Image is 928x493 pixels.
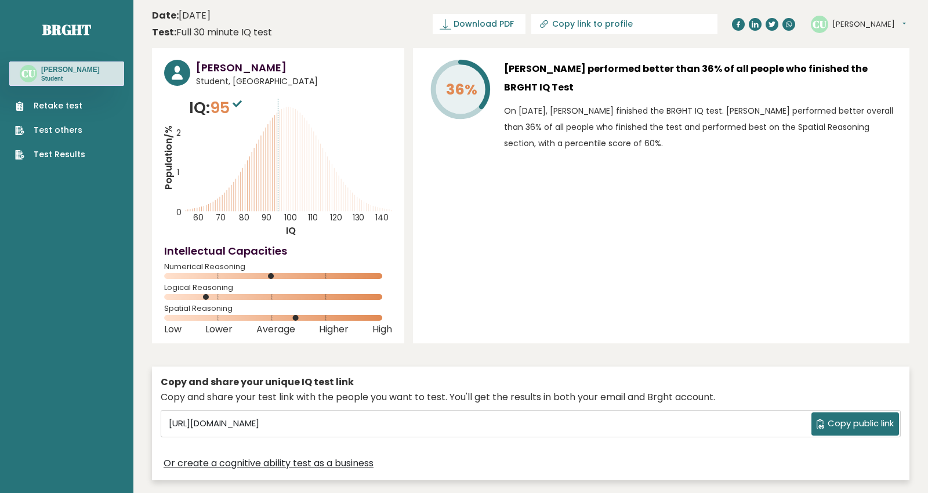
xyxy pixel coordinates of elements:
text: CU [813,17,826,30]
a: Brght [42,20,91,39]
tspan: 90 [262,213,271,224]
tspan: 80 [239,213,249,224]
h4: Intellectual Capacities [164,243,392,259]
div: Copy and share your test link with the people you want to test. You'll get the results in both yo... [161,390,901,404]
span: Numerical Reasoning [164,264,392,269]
span: High [372,327,392,332]
span: Average [256,327,295,332]
tspan: 60 [193,213,204,224]
tspan: 2 [176,128,181,139]
span: Logical Reasoning [164,285,392,290]
a: Download PDF [433,14,525,34]
p: On [DATE], [PERSON_NAME] finished the BRGHT IQ test. [PERSON_NAME] performed better overall than ... [504,103,897,151]
span: Spatial Reasoning [164,306,392,311]
tspan: IQ [286,224,296,237]
tspan: 140 [376,213,389,224]
div: Copy and share your unique IQ test link [161,375,901,389]
div: Full 30 minute IQ test [152,26,272,39]
a: Retake test [15,100,85,112]
a: Or create a cognitive ability test as a business [164,456,374,470]
tspan: 110 [308,213,318,224]
tspan: 120 [330,213,342,224]
button: Copy public link [811,412,899,436]
h3: [PERSON_NAME] performed better than 36% of all people who finished the BRGHT IQ Test [504,60,897,97]
tspan: 130 [353,213,365,224]
tspan: 100 [284,213,297,224]
a: Test others [15,124,85,136]
tspan: 36% [446,79,477,100]
span: Download PDF [454,18,514,30]
span: 95 [210,97,245,118]
span: Copy public link [828,417,894,430]
a: Test Results [15,148,85,161]
text: CU [21,67,35,80]
h3: [PERSON_NAME] [41,65,100,74]
time: [DATE] [152,9,211,23]
button: [PERSON_NAME] [832,19,906,30]
tspan: 70 [216,213,226,224]
span: Higher [319,327,349,332]
tspan: Population/% [162,125,175,190]
b: Date: [152,9,179,22]
span: Low [164,327,182,332]
p: Student [41,75,100,83]
h3: [PERSON_NAME] [196,60,392,75]
tspan: 1 [177,167,179,178]
tspan: 0 [176,207,182,218]
span: Student, [GEOGRAPHIC_DATA] [196,75,392,88]
p: IQ: [189,96,245,119]
b: Test: [152,26,176,39]
span: Lower [205,327,233,332]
